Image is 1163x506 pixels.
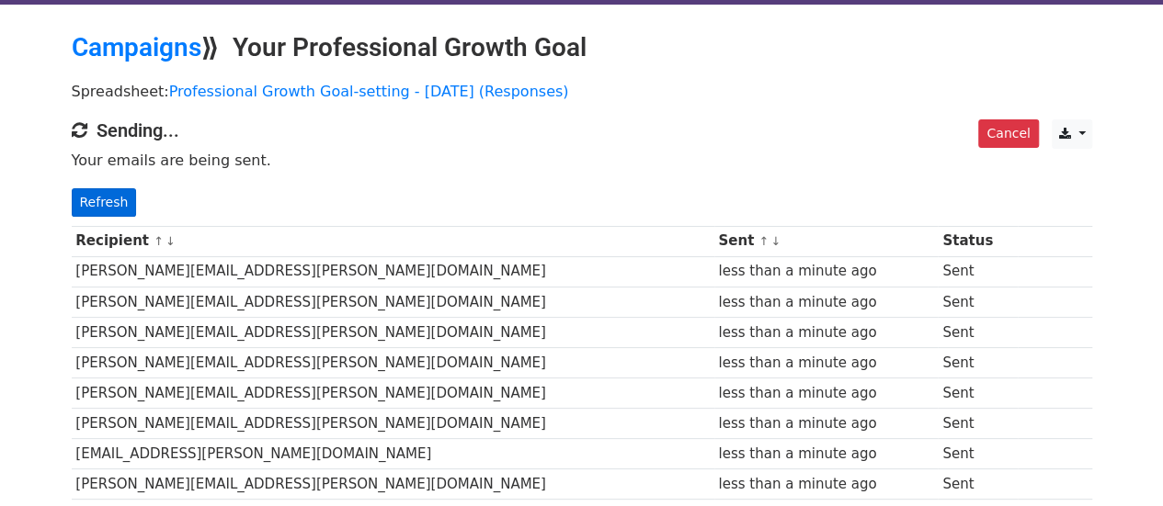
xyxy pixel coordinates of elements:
td: [PERSON_NAME][EMAIL_ADDRESS][PERSON_NAME][DOMAIN_NAME] [72,409,714,439]
a: Professional Growth Goal-setting - [DATE] (Responses) [169,83,569,100]
th: Status [938,226,1017,256]
a: Campaigns [72,32,201,62]
a: ↓ [165,234,176,248]
a: Refresh [72,188,137,217]
td: [PERSON_NAME][EMAIL_ADDRESS][PERSON_NAME][DOMAIN_NAME] [72,378,714,409]
td: Sent [938,378,1017,409]
td: [PERSON_NAME][EMAIL_ADDRESS][PERSON_NAME][DOMAIN_NAME] [72,256,714,287]
div: less than a minute ago [718,292,933,313]
td: Sent [938,409,1017,439]
td: Sent [938,469,1017,500]
p: Spreadsheet: [72,82,1092,101]
div: less than a minute ago [718,322,933,343]
th: Recipient [72,226,714,256]
td: Sent [938,287,1017,317]
td: [PERSON_NAME][EMAIL_ADDRESS][PERSON_NAME][DOMAIN_NAME] [72,469,714,500]
td: [PERSON_NAME][EMAIL_ADDRESS][PERSON_NAME][DOMAIN_NAME] [72,317,714,347]
a: ↓ [770,234,781,248]
a: ↑ [154,234,164,248]
div: less than a minute ago [718,261,933,282]
a: Cancel [978,119,1038,148]
a: ↑ [758,234,769,248]
td: Sent [938,317,1017,347]
p: Your emails are being sent. [72,151,1092,170]
div: less than a minute ago [718,444,933,465]
td: Sent [938,439,1017,469]
div: less than a minute ago [718,474,933,495]
td: [PERSON_NAME][EMAIL_ADDRESS][PERSON_NAME][DOMAIN_NAME] [72,287,714,317]
td: Sent [938,256,1017,287]
h2: ⟫ Your Professional Growth Goal [72,32,1092,63]
td: [PERSON_NAME][EMAIL_ADDRESS][PERSON_NAME][DOMAIN_NAME] [72,347,714,377]
div: less than a minute ago [718,413,933,434]
iframe: Chat Widget [1071,418,1163,506]
td: [EMAIL_ADDRESS][PERSON_NAME][DOMAIN_NAME] [72,439,714,469]
div: less than a minute ago [718,353,933,374]
h4: Sending... [72,119,1092,141]
th: Sent [714,226,939,256]
td: Sent [938,347,1017,377]
div: less than a minute ago [718,383,933,404]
